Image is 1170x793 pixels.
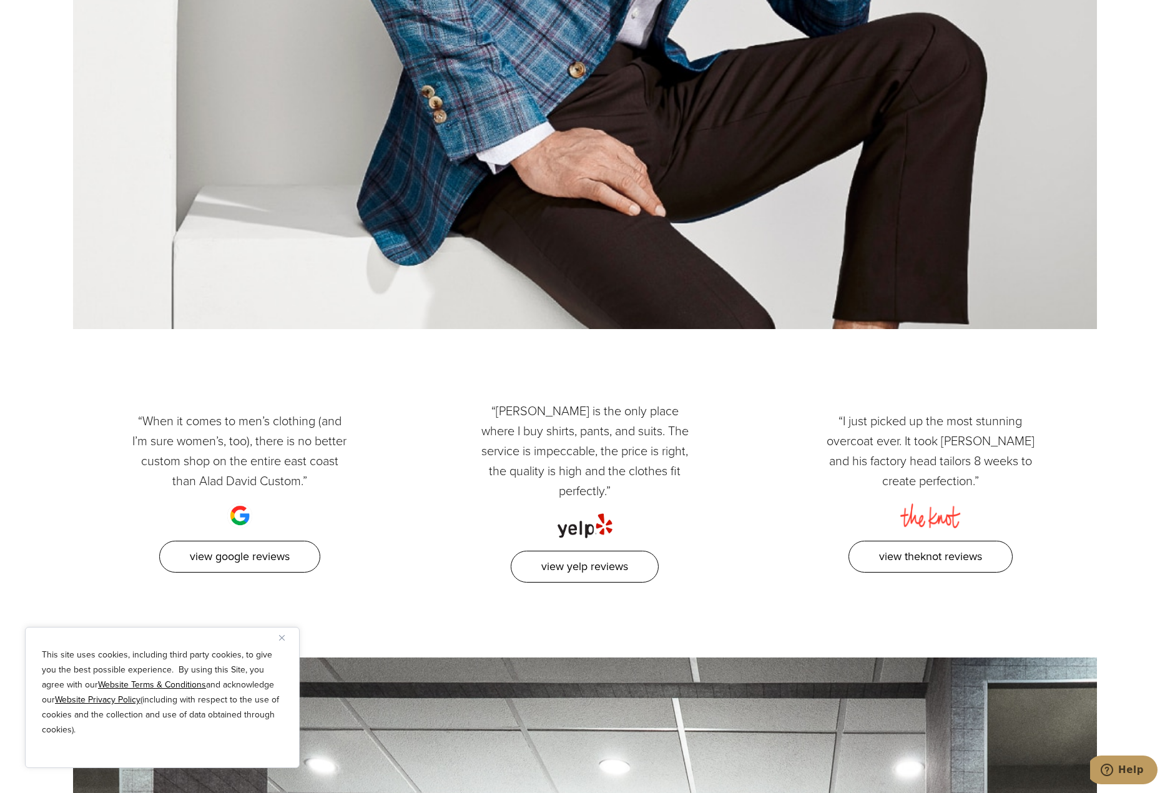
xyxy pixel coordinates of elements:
[130,411,349,491] p: “When it comes to men’s clothing (and I’m sure women’s, too), there is no better custom shop on t...
[279,635,285,641] img: Close
[98,678,206,691] a: Website Terms & Conditions
[558,501,612,538] img: yelp
[159,541,320,573] a: View Google Reviews
[1090,756,1158,787] iframe: Opens a widget where you can chat to one of our agents
[55,693,140,706] a: Website Privacy Policy
[900,491,961,528] img: the knot
[821,411,1040,491] p: “I just picked up the most stunning overcoat ever. It took [PERSON_NAME] and his factory head tai...
[42,648,283,737] p: This site uses cookies, including third party cookies, to give you the best possible experience. ...
[848,541,1013,573] a: View TheKnot Reviews
[476,401,694,501] p: “[PERSON_NAME] is the only place where I buy shirts, pants, and suits. The service is impeccable,...
[227,491,252,528] img: google
[511,551,659,583] a: View Yelp Reviews
[279,630,294,645] button: Close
